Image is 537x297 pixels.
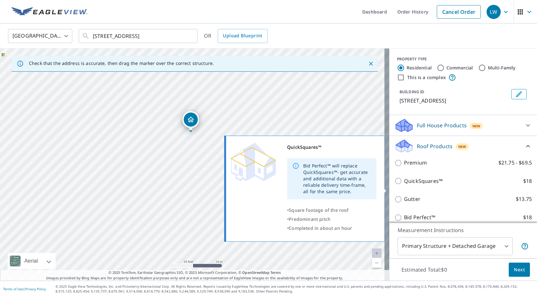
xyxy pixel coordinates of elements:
a: OpenStreetMap [242,270,269,275]
div: Primary Structure + Detached Garage [398,237,513,255]
p: Bid Perfect™ [404,213,435,221]
button: Next [509,263,530,277]
a: Current Level 20, Zoom In Disabled [372,248,382,258]
a: Terms of Use [3,287,23,291]
div: Bid Perfect™ will replace QuickSquares™- get accurate and additional data with a reliable deliver... [303,160,371,197]
p: © 2025 Eagle View Technologies, Inc. and Pictometry International Corp. All Rights Reserved. Repo... [56,284,534,294]
span: Completed in about an hour [289,225,352,231]
p: $13.75 [516,195,532,203]
div: PROPERTY TYPE [397,56,529,62]
span: Square footage of the roof [289,207,348,213]
div: Dropped pin, building 1, Residential property, 81 Commonwealth Rd Watertown, MA 02472 [182,111,199,131]
p: [STREET_ADDRESS] [400,97,509,104]
p: BUILDING ID [400,89,424,94]
p: QuickSquares™ [404,177,443,185]
p: $18 [523,177,532,185]
div: LW [487,5,501,19]
p: Estimated Total: $0 [396,263,452,277]
div: • [287,215,376,224]
a: Upload Blueprint [218,29,267,43]
p: Full House Products [417,122,467,129]
div: QuickSquares™ [287,143,376,152]
p: Measurement Instructions [398,226,529,234]
a: Terms [270,270,281,275]
label: Multi-Family [488,65,516,71]
span: © 2025 TomTom, Earthstar Geographics SIO, © 2025 Microsoft Corporation, © [109,270,281,275]
img: EV Logo [12,7,87,17]
p: $18 [523,213,532,221]
p: Check that the address is accurate, then drag the marker over the correct structure. [29,60,214,66]
p: Gutter [404,195,420,203]
label: Commercial [446,65,473,71]
p: Premium [404,159,427,167]
div: Full House ProductsNew [394,118,532,133]
input: Search by address or latitude-longitude [93,27,184,45]
span: Next [514,266,525,274]
p: | [3,287,46,291]
img: Premium [231,143,276,181]
span: New [458,144,466,149]
div: Roof ProductsNew [394,139,532,154]
a: Cancel Order [437,5,481,19]
label: This is a complex [407,74,446,81]
div: [GEOGRAPHIC_DATA] [8,27,72,45]
div: Aerial [22,253,40,269]
label: Residential [407,65,432,71]
button: Edit building 1 [511,89,527,99]
div: Aerial [8,253,56,269]
div: OR [204,29,268,43]
p: Roof Products [417,142,453,150]
span: Your report will include the primary structure and a detached garage if one exists. [521,242,529,250]
span: New [472,123,480,129]
a: Privacy Policy [25,287,46,291]
a: Current Level 20, Zoom Out [372,258,382,268]
button: Close [367,59,375,68]
div: • [287,206,376,215]
p: $21.75 - $69.5 [498,159,532,167]
span: Predominant pitch [289,216,330,222]
div: • [287,224,376,233]
span: Upload Blueprint [223,32,262,40]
